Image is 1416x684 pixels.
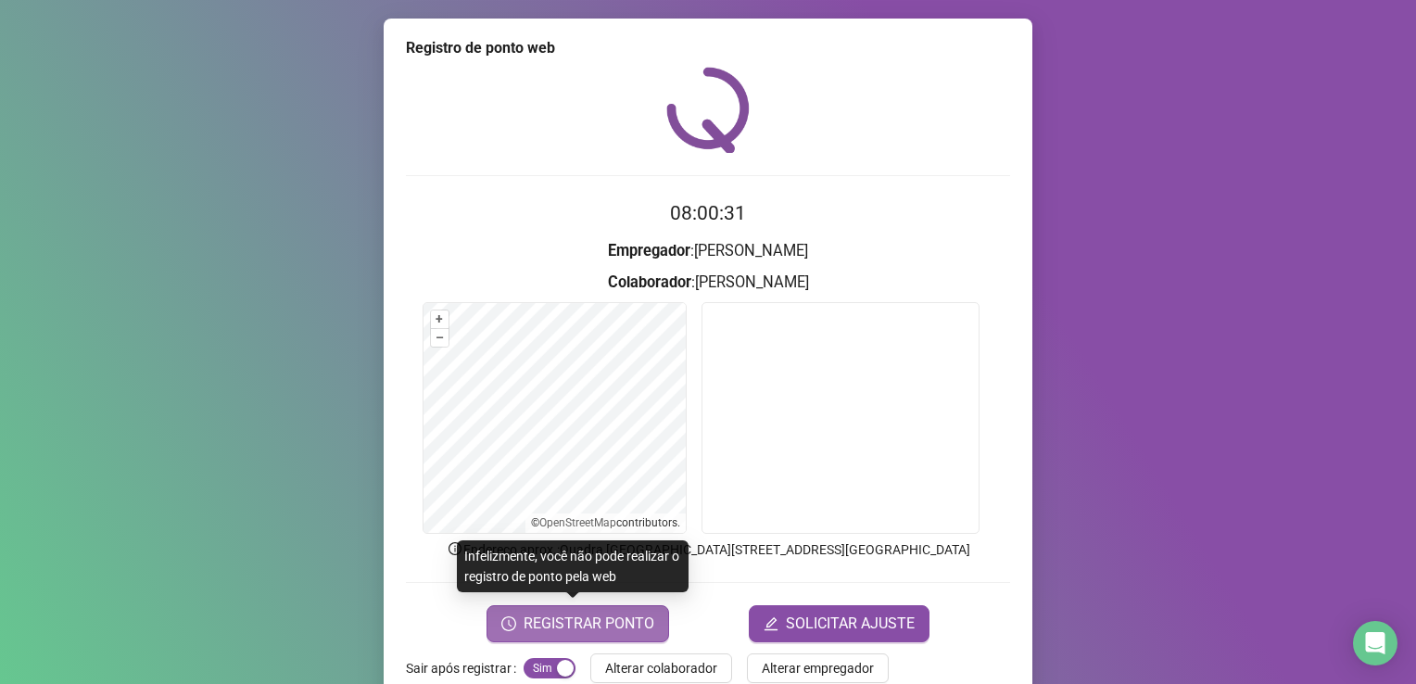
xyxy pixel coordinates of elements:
button: editSOLICITAR AJUSTE [749,605,929,642]
button: Alterar empregador [747,653,889,683]
div: Infelizmente, você não pode realizar o registro de ponto pela web [457,540,689,592]
button: + [431,310,449,328]
li: © contributors. [531,516,680,529]
span: clock-circle [501,616,516,631]
button: – [431,329,449,347]
p: Endereço aprox. : Quadra [GEOGRAPHIC_DATA][STREET_ADDRESS][GEOGRAPHIC_DATA] [406,539,1010,560]
h3: : [PERSON_NAME] [406,271,1010,295]
button: Alterar colaborador [590,653,732,683]
div: Registro de ponto web [406,37,1010,59]
time: 08:00:31 [670,202,746,224]
span: SOLICITAR AJUSTE [786,613,915,635]
h3: : [PERSON_NAME] [406,239,1010,263]
a: OpenStreetMap [539,516,616,529]
strong: Colaborador [608,273,691,291]
label: Sair após registrar [406,653,524,683]
div: Open Intercom Messenger [1353,621,1397,665]
span: Alterar empregador [762,658,874,678]
strong: Empregador [608,242,690,260]
span: edit [764,616,778,631]
img: QRPoint [666,67,750,153]
button: REGISTRAR PONTO [487,605,669,642]
span: Alterar colaborador [605,658,717,678]
span: REGISTRAR PONTO [524,613,654,635]
span: info-circle [447,540,463,557]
